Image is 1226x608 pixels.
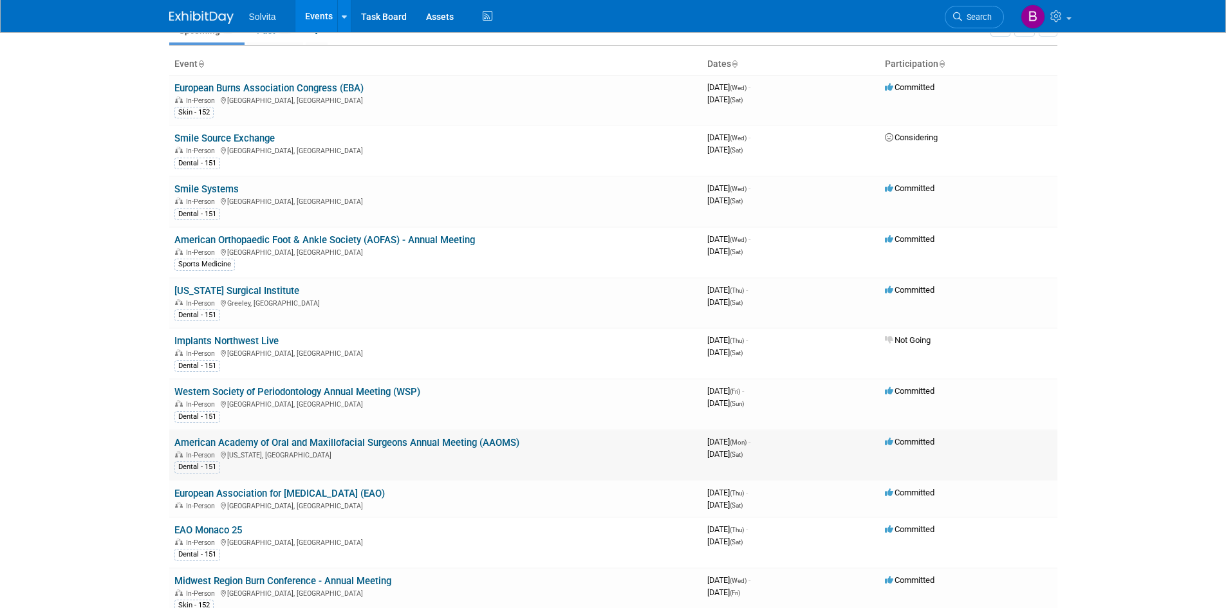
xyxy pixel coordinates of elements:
span: [DATE] [707,246,743,256]
span: - [748,437,750,447]
th: Dates [702,53,880,75]
span: - [746,488,748,497]
a: Smile Source Exchange [174,133,275,144]
div: Dental - 151 [174,309,220,321]
span: [DATE] [707,145,743,154]
span: (Fri) [730,589,740,596]
span: - [746,285,748,295]
img: In-Person Event [175,248,183,255]
span: (Sun) [730,400,744,407]
img: In-Person Event [175,502,183,508]
span: In-Person [186,349,219,358]
a: American Academy of Oral and Maxillofacial Surgeons Annual Meeting (AAOMS) [174,437,519,448]
a: EAO Monaco 25 [174,524,242,536]
span: - [746,524,748,534]
span: In-Person [186,248,219,257]
span: [DATE] [707,297,743,307]
span: - [748,183,750,193]
div: Dental - 151 [174,461,220,473]
span: [DATE] [707,285,748,295]
img: In-Person Event [175,198,183,204]
span: In-Person [186,502,219,510]
a: Sort by Event Name [198,59,204,69]
div: [GEOGRAPHIC_DATA], [GEOGRAPHIC_DATA] [174,347,697,358]
span: [DATE] [707,335,748,345]
span: [DATE] [707,587,740,597]
span: - [748,82,750,92]
span: [DATE] [707,82,750,92]
span: (Wed) [730,84,747,91]
span: (Thu) [730,526,744,533]
span: (Wed) [730,236,747,243]
div: Skin - 152 [174,107,214,118]
span: - [748,133,750,142]
a: American Orthopaedic Foot & Ankle Society (AOFAS) - Annual Meeting [174,234,475,246]
span: [DATE] [707,133,750,142]
span: [DATE] [707,183,750,193]
span: [DATE] [707,347,743,357]
div: [GEOGRAPHIC_DATA], [GEOGRAPHIC_DATA] [174,500,697,510]
span: Search [962,12,992,22]
img: In-Person Event [175,400,183,407]
span: (Sat) [730,451,743,458]
span: [DATE] [707,500,743,510]
div: Dental - 151 [174,360,220,372]
span: (Sat) [730,502,743,509]
a: Search [945,6,1004,28]
div: [GEOGRAPHIC_DATA], [GEOGRAPHIC_DATA] [174,246,697,257]
span: (Sat) [730,147,743,154]
span: [DATE] [707,95,743,104]
span: - [742,386,744,396]
span: [DATE] [707,524,748,534]
span: (Wed) [730,185,747,192]
span: [DATE] [707,537,743,546]
a: European Association for [MEDICAL_DATA] (EAO) [174,488,385,499]
span: [DATE] [707,488,748,497]
img: Brandon Woods [1021,5,1045,29]
span: - [746,335,748,345]
div: Dental - 151 [174,411,220,423]
a: Sort by Start Date [731,59,738,69]
span: Committed [885,285,934,295]
span: (Sat) [730,299,743,306]
a: Midwest Region Burn Conference - Annual Meeting [174,575,391,587]
span: [DATE] [707,437,750,447]
img: ExhibitDay [169,11,234,24]
span: Committed [885,488,934,497]
span: (Sat) [730,97,743,104]
span: (Fri) [730,388,740,395]
a: Smile Systems [174,183,239,195]
img: In-Person Event [175,299,183,306]
img: In-Person Event [175,147,183,153]
span: In-Person [186,451,219,459]
a: Western Society of Periodontology Annual Meeting (WSP) [174,386,420,398]
a: [US_STATE] Surgical Institute [174,285,299,297]
span: Committed [885,82,934,92]
img: In-Person Event [175,539,183,545]
span: - [748,234,750,244]
span: (Mon) [730,439,747,446]
span: (Sat) [730,539,743,546]
div: Sports Medicine [174,259,235,270]
div: [US_STATE], [GEOGRAPHIC_DATA] [174,449,697,459]
span: Solvita [249,12,276,22]
span: [DATE] [707,234,750,244]
span: In-Person [186,539,219,547]
span: In-Person [186,299,219,308]
span: (Thu) [730,287,744,294]
span: In-Person [186,589,219,598]
span: Committed [885,524,934,534]
img: In-Person Event [175,97,183,103]
span: [DATE] [707,386,744,396]
span: - [748,575,750,585]
img: In-Person Event [175,451,183,457]
div: Dental - 151 [174,549,220,560]
span: In-Person [186,97,219,105]
div: Dental - 151 [174,158,220,169]
div: Greeley, [GEOGRAPHIC_DATA] [174,297,697,308]
img: In-Person Event [175,589,183,596]
div: [GEOGRAPHIC_DATA], [GEOGRAPHIC_DATA] [174,537,697,547]
div: [GEOGRAPHIC_DATA], [GEOGRAPHIC_DATA] [174,95,697,105]
span: (Wed) [730,577,747,584]
img: In-Person Event [175,349,183,356]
